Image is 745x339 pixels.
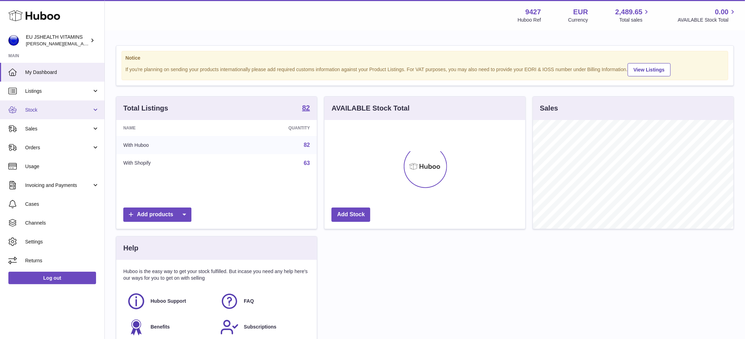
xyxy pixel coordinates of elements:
td: With Huboo [116,136,225,154]
a: 0.00 AVAILABLE Stock Total [678,7,737,23]
a: Huboo Support [127,292,213,311]
span: Cases [25,201,99,208]
td: With Shopify [116,154,225,172]
img: laura@jessicasepel.com [8,35,19,46]
a: FAQ [220,292,306,311]
strong: EUR [573,7,588,17]
a: 82 [302,104,310,113]
span: Stock [25,107,92,113]
div: EU JSHEALTH VITAMINS [26,34,89,47]
span: Usage [25,163,99,170]
a: Benefits [127,318,213,337]
th: Name [116,120,225,136]
strong: 9427 [525,7,541,17]
span: 2,489.65 [615,7,643,17]
div: Huboo Ref [518,17,541,23]
span: Returns [25,257,99,264]
span: Settings [25,239,99,245]
a: Add products [123,208,191,222]
span: Subscriptions [244,324,276,330]
h3: Sales [540,104,558,113]
h3: AVAILABLE Stock Total [331,104,409,113]
span: Benefits [151,324,170,330]
span: My Dashboard [25,69,99,76]
a: Add Stock [331,208,370,222]
a: 2,489.65 Total sales [615,7,651,23]
p: Huboo is the easy way to get your stock fulfilled. But incase you need any help here's our ways f... [123,268,310,281]
span: Channels [25,220,99,226]
span: 0.00 [715,7,729,17]
th: Quantity [225,120,317,136]
span: [PERSON_NAME][EMAIL_ADDRESS][DOMAIN_NAME] [26,41,140,46]
strong: 82 [302,104,310,111]
a: 82 [304,142,310,148]
span: Total sales [619,17,650,23]
h3: Total Listings [123,104,168,113]
div: Currency [568,17,588,23]
div: If you're planning on sending your products internationally please add required customs informati... [125,62,724,76]
span: Huboo Support [151,298,186,304]
span: Listings [25,88,92,95]
span: AVAILABLE Stock Total [678,17,737,23]
h3: Help [123,243,138,253]
a: Log out [8,272,96,284]
span: Sales [25,126,92,132]
strong: Notice [125,55,724,61]
a: Subscriptions [220,318,306,337]
span: Orders [25,144,92,151]
a: 63 [304,160,310,166]
a: View Listings [628,63,671,76]
span: FAQ [244,298,254,304]
span: Invoicing and Payments [25,182,92,189]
